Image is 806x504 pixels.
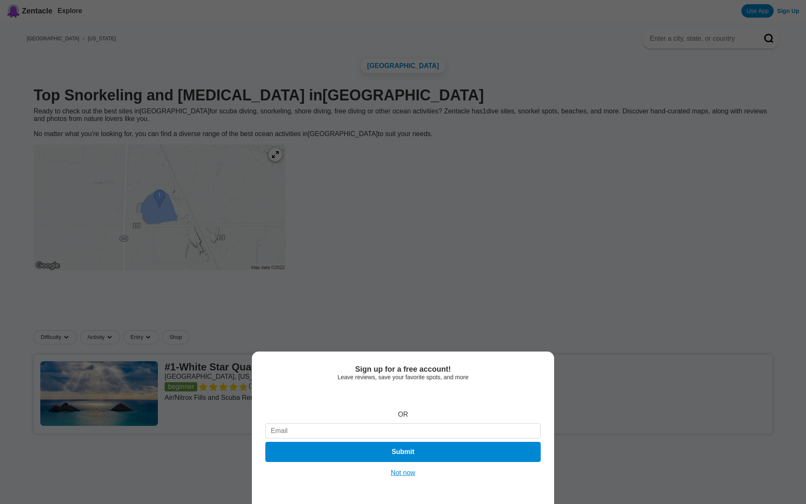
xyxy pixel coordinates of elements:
div: Leave reviews, save your favorite spots, and more [265,374,541,381]
input: Email [265,423,541,438]
div: Sign up for a free account! [265,365,541,374]
div: OR [398,411,408,418]
button: Not now [388,469,418,477]
button: Submit [265,442,541,462]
